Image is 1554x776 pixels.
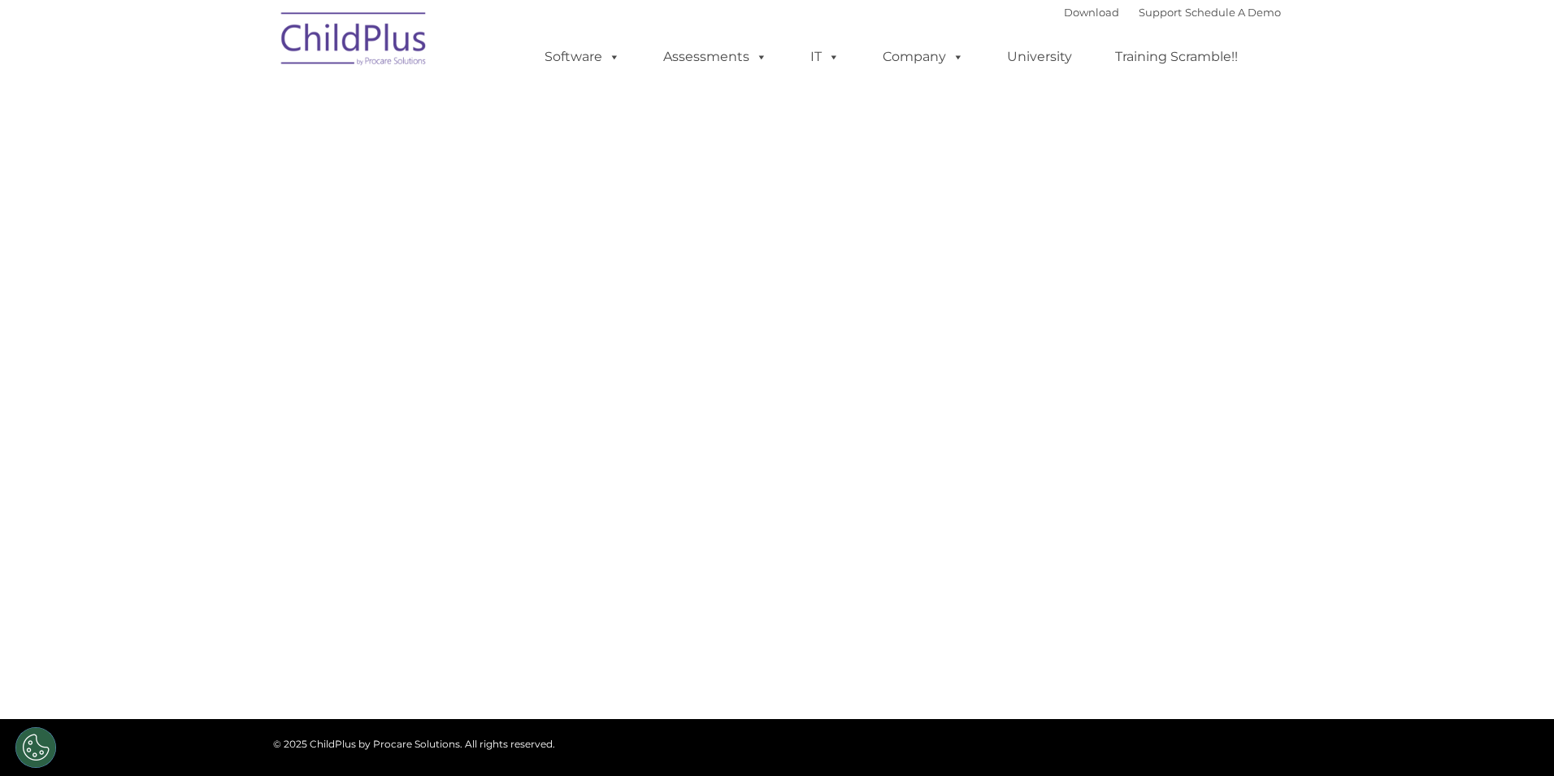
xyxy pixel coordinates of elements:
[647,41,784,73] a: Assessments
[1064,6,1281,19] font: |
[1139,6,1182,19] a: Support
[1064,6,1119,19] a: Download
[273,738,555,750] span: © 2025 ChildPlus by Procare Solutions. All rights reserved.
[528,41,636,73] a: Software
[866,41,980,73] a: Company
[15,727,56,768] button: Cookies Settings
[1185,6,1281,19] a: Schedule A Demo
[794,41,856,73] a: IT
[1099,41,1254,73] a: Training Scramble!!
[273,1,436,82] img: ChildPlus by Procare Solutions
[991,41,1088,73] a: University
